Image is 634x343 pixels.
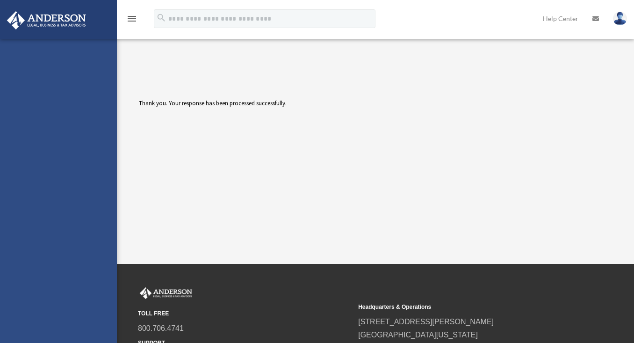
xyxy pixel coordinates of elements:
[139,98,487,168] div: Thank you. Your response has been processed successfully.
[358,318,494,326] a: [STREET_ADDRESS][PERSON_NAME]
[126,16,137,24] a: menu
[613,12,627,25] img: User Pic
[156,13,166,23] i: search
[4,11,89,29] img: Anderson Advisors Platinum Portal
[138,309,352,319] small: TOLL FREE
[358,331,478,339] a: [GEOGRAPHIC_DATA][US_STATE]
[138,287,194,299] img: Anderson Advisors Platinum Portal
[126,13,137,24] i: menu
[358,302,572,312] small: Headquarters & Operations
[138,324,184,332] a: 800.706.4741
